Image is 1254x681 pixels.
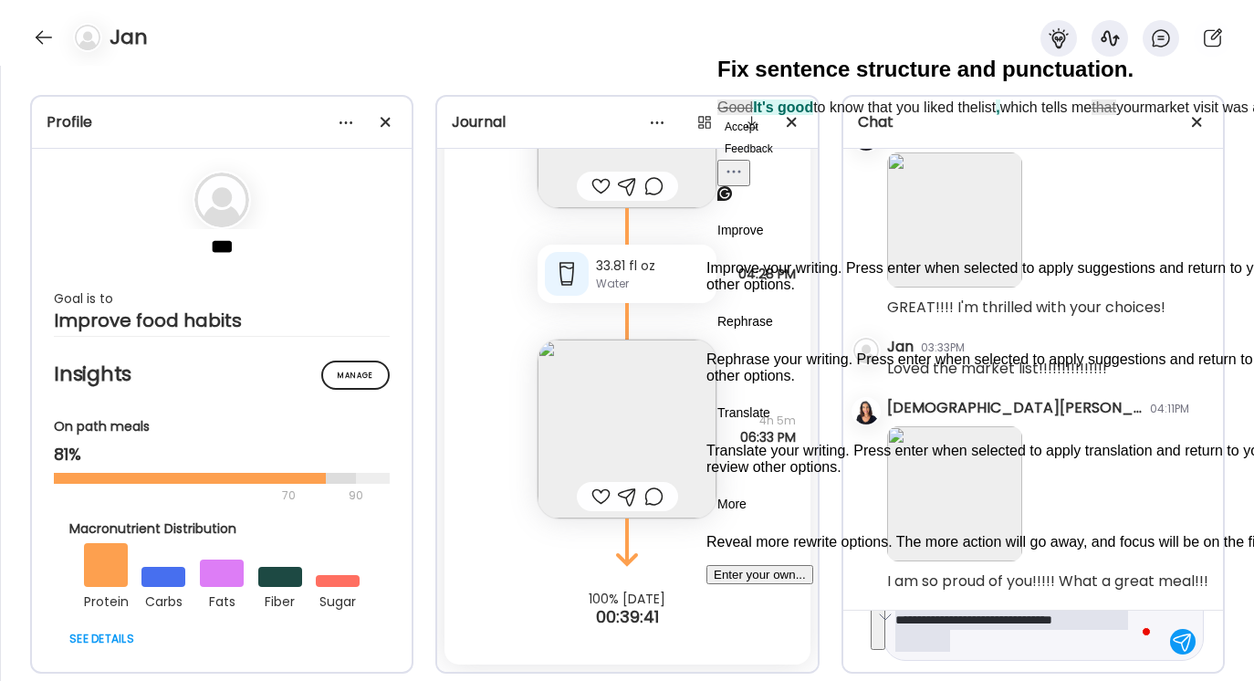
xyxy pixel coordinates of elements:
img: images%2FgxsDnAh2j9WNQYhcT5jOtutxUNC2%2FqYe48qzwmXMQBrl8ihf7%2FHAIEuNc3EqLRaBzuVTFh_240 [538,340,716,519]
div: 33.81 fl oz [596,257,709,276]
h4: Jan [110,23,148,52]
img: bg-avatar-default.svg [194,173,249,227]
img: bg-avatar-default.svg [75,25,100,50]
div: Water [596,276,709,292]
div: Goal is to [54,288,390,309]
div: On path meals [54,417,390,436]
div: 90 [347,485,365,507]
div: Profile [47,111,397,133]
div: 100% [DATE] [437,592,817,606]
div: carbs [141,587,185,613]
div: 00:39:41 [437,606,817,628]
div: protein [84,587,128,613]
div: Improve food habits [54,309,390,331]
div: 70 [54,485,343,507]
h2: Insights [54,361,390,388]
div: fiber [258,587,302,613]
div: Manage [321,361,390,390]
div: Macronutrient Distribution [69,519,374,539]
div: Journal [452,111,802,133]
div: 81% [54,444,390,466]
div: fats [200,587,244,613]
div: sugar [316,587,360,613]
